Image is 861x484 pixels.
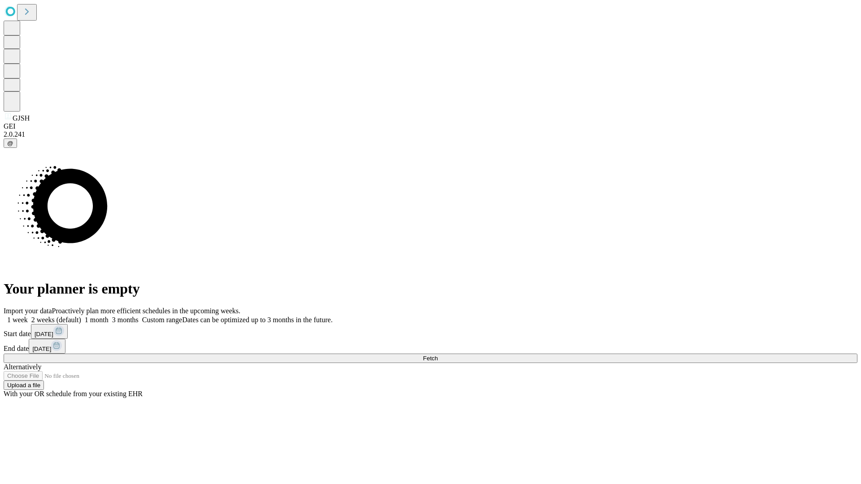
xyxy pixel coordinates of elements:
span: GJSH [13,114,30,122]
span: [DATE] [35,331,53,337]
span: 1 month [85,316,109,324]
span: Dates can be optimized up to 3 months in the future. [182,316,332,324]
span: 2 weeks (default) [31,316,81,324]
div: 2.0.241 [4,130,857,138]
button: [DATE] [31,324,68,339]
span: 3 months [112,316,139,324]
span: Custom range [142,316,182,324]
span: With your OR schedule from your existing EHR [4,390,143,398]
button: Upload a file [4,380,44,390]
div: Start date [4,324,857,339]
h1: Your planner is empty [4,281,857,297]
div: GEI [4,122,857,130]
span: @ [7,140,13,147]
span: Fetch [423,355,438,362]
span: Proactively plan more efficient schedules in the upcoming weeks. [52,307,240,315]
span: Import your data [4,307,52,315]
button: Fetch [4,354,857,363]
span: 1 week [7,316,28,324]
span: [DATE] [32,346,51,352]
button: [DATE] [29,339,65,354]
button: @ [4,138,17,148]
span: Alternatively [4,363,41,371]
div: End date [4,339,857,354]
